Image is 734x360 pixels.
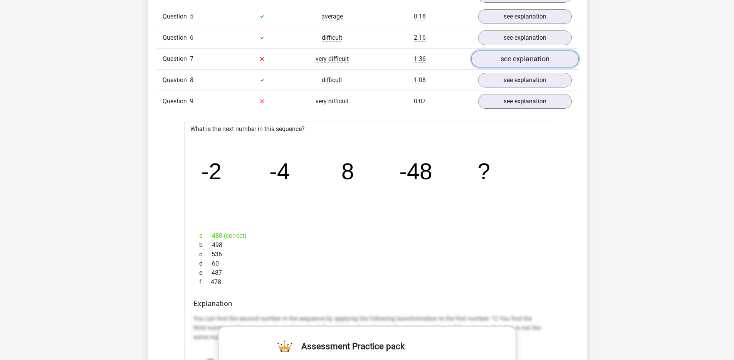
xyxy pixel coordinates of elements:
span: 7 [190,55,193,62]
span: 9 [190,98,193,105]
div: 498 [193,241,541,250]
span: f [199,278,211,287]
p: You can find the second number in the sequence by applying the following transformation to the fi... [193,314,541,342]
tspan: -4 [269,159,290,184]
span: 1:08 [414,76,426,84]
span: difficult [322,76,342,84]
tspan: -2 [201,159,222,184]
h4: Explanation [193,299,541,308]
div: 478 [193,278,541,287]
span: 2:16 [414,34,426,42]
span: Question [163,33,190,42]
div: 536 [193,250,541,259]
span: Question [163,97,190,106]
tspan: -48 [400,159,432,184]
span: Question [163,54,190,64]
span: Question [163,12,190,21]
div: 480 (correct) [193,231,541,241]
span: b [199,241,212,250]
span: a [199,231,212,241]
span: 1:36 [414,55,426,63]
span: d [199,259,212,268]
div: 60 [193,259,541,268]
span: 6 [190,34,193,41]
a: see explanation [478,30,572,45]
a: see explanation [478,94,572,109]
span: 0:18 [414,13,426,20]
span: e [199,268,212,278]
tspan: ? [478,159,491,184]
div: 487 [193,268,541,278]
span: very difficult [316,55,349,63]
span: c [199,250,212,259]
a: see explanation [471,50,578,67]
span: 8 [190,76,193,84]
span: Question [163,76,190,85]
a: see explanation [478,9,572,24]
tspan: 8 [341,159,354,184]
span: difficult [322,34,342,42]
span: 0:07 [414,98,426,105]
a: see explanation [478,73,572,87]
span: average [321,13,343,20]
span: very difficult [316,98,349,105]
span: 5 [190,13,193,20]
